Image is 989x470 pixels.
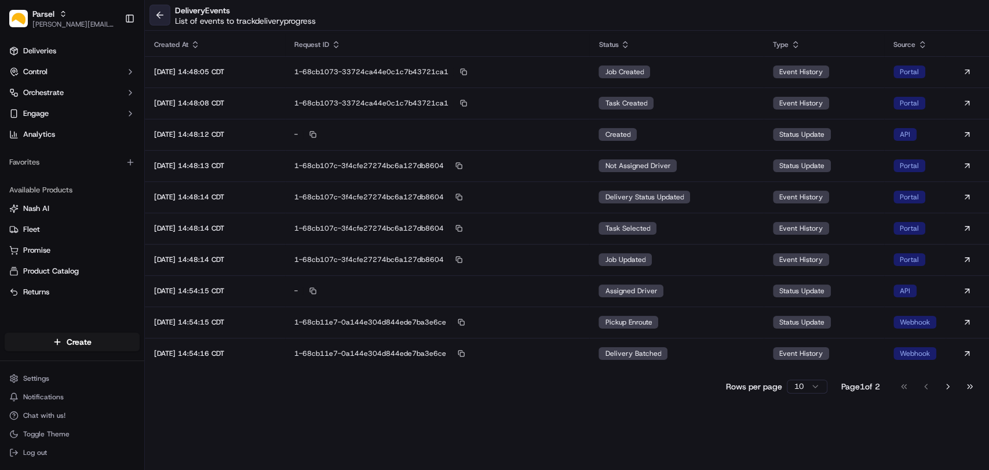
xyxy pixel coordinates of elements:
button: Engage [5,104,140,123]
div: - [294,129,581,140]
div: - [294,286,581,296]
span: Control [23,67,48,77]
button: Returns [5,283,140,301]
span: not assigned driver [605,161,670,170]
a: 💻API Documentation [93,163,191,184]
div: API [893,128,917,141]
span: task created [605,99,647,108]
span: Product Catalog [23,266,79,276]
div: Request ID [294,40,581,49]
span: created [605,130,630,139]
div: Portal [893,253,925,266]
span: Orchestrate [23,88,64,98]
div: 1-68cb107c-3f4cfe27274bc6a127db8604 [294,192,581,202]
button: Log out [5,445,140,461]
input: Got a question? Start typing here... [30,75,209,87]
span: Engage [23,108,49,119]
img: 1736555255976-a54dd68f-1ca7-489b-9aae-adbdc363a1c4 [12,111,32,132]
div: 1-68cb11e7-0a144e304d844ede7ba3e6ce [294,348,581,359]
span: Promise [23,245,50,256]
button: Settings [5,370,140,387]
span: Chat with us! [23,411,65,420]
button: Nash AI [5,199,140,218]
div: 1-68cb1073-33724ca44e0c1c7b43721ca1 [294,67,581,77]
span: status update [779,161,824,170]
a: Nash AI [9,203,135,214]
a: Deliveries [5,42,140,60]
span: delivery batched [605,349,661,358]
p: Rows per page [726,381,782,392]
button: Toggle Theme [5,426,140,442]
span: event history [779,349,823,358]
span: assigned driver [605,286,657,296]
span: job updated [605,255,645,264]
button: Promise [5,241,140,260]
span: delivery status updated [605,192,684,202]
div: Favorites [5,153,140,172]
div: [DATE] 14:48:14 CDT [154,224,276,233]
div: [DATE] 14:48:14 CDT [154,192,276,202]
span: Knowledge Base [23,168,89,180]
span: Toggle Theme [23,429,70,439]
button: Create [5,333,140,351]
div: [DATE] 14:48:05 CDT [154,67,276,76]
p: List of events to track delivery progress [175,15,316,27]
div: Page 1 of 2 [841,381,880,392]
div: 📗 [12,169,21,178]
div: 1-68cb107c-3f4cfe27274bc6a127db8604 [294,161,581,171]
button: Control [5,63,140,81]
span: [PERSON_NAME][EMAIL_ADDRESS][PERSON_NAME][DOMAIN_NAME] [32,20,115,29]
div: [DATE] 14:48:13 CDT [154,161,276,170]
button: Start new chat [197,114,211,128]
a: 📗Knowledge Base [7,163,93,184]
span: Log out [23,448,47,457]
h2: delivery Events [175,5,316,16]
span: event history [779,99,823,108]
div: [DATE] 14:48:12 CDT [154,130,276,139]
div: 1-68cb107c-3f4cfe27274bc6a127db8604 [294,223,581,234]
div: [DATE] 14:48:14 CDT [154,255,276,264]
div: Status [598,40,754,49]
span: event history [779,255,823,264]
span: event history [779,67,823,76]
span: Notifications [23,392,64,402]
button: Product Catalog [5,262,140,280]
span: Deliveries [23,46,56,56]
span: Returns [23,287,49,297]
button: Parsel [32,8,54,20]
div: Portal [893,222,925,235]
div: 💻 [98,169,107,178]
span: job created [605,67,644,76]
div: Portal [893,159,925,172]
div: webhook [893,347,936,360]
img: Parsel [9,10,28,28]
a: Fleet [9,224,135,235]
div: Source [893,40,936,49]
div: webhook [893,316,936,329]
span: Create [67,336,92,348]
a: Returns [9,287,135,297]
span: event history [779,224,823,233]
button: ParselParsel[PERSON_NAME][EMAIL_ADDRESS][PERSON_NAME][DOMAIN_NAME] [5,5,120,32]
div: Type [773,40,875,49]
div: 1-68cb11e7-0a144e304d844ede7ba3e6ce [294,317,581,327]
div: API [893,285,917,297]
div: Start new chat [39,111,190,122]
div: Available Products [5,181,140,199]
span: status update [779,286,824,296]
div: We're available if you need us! [39,122,147,132]
a: Product Catalog [9,266,135,276]
img: Nash [12,12,35,35]
div: [DATE] 14:54:15 CDT [154,286,276,296]
span: API Documentation [110,168,186,180]
span: event history [779,192,823,202]
button: Fleet [5,220,140,239]
a: Promise [9,245,135,256]
a: Powered byPylon [82,196,140,205]
span: status update [779,318,824,327]
div: 1-68cb1073-33724ca44e0c1c7b43721ca1 [294,98,581,108]
span: Fleet [23,224,40,235]
span: Settings [23,374,49,383]
p: Welcome 👋 [12,46,211,65]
